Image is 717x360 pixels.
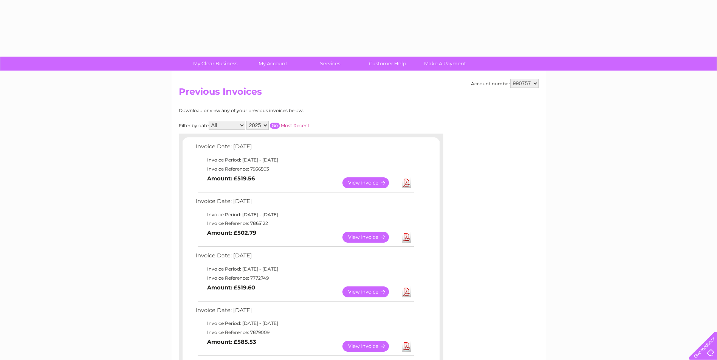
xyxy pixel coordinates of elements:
[184,57,246,71] a: My Clear Business
[342,177,398,188] a: View
[299,57,361,71] a: Services
[194,328,415,337] td: Invoice Reference: 7679009
[242,57,304,71] a: My Account
[356,57,419,71] a: Customer Help
[402,286,411,297] a: Download
[194,142,415,155] td: Invoice Date: [DATE]
[194,155,415,165] td: Invoice Period: [DATE] - [DATE]
[402,341,411,352] a: Download
[179,108,377,113] div: Download or view any of your previous invoices below.
[342,341,398,352] a: View
[194,219,415,228] td: Invoice Reference: 7865122
[194,165,415,174] td: Invoice Reference: 7956503
[207,175,255,182] b: Amount: £519.56
[194,210,415,219] td: Invoice Period: [DATE] - [DATE]
[471,79,539,88] div: Account number
[194,305,415,319] td: Invoice Date: [DATE]
[207,229,256,236] b: Amount: £502.79
[402,177,411,188] a: Download
[281,123,310,128] a: Most Recent
[207,338,256,345] b: Amount: £585.53
[194,251,415,265] td: Invoice Date: [DATE]
[402,232,411,243] a: Download
[414,57,476,71] a: Make A Payment
[194,265,415,274] td: Invoice Period: [DATE] - [DATE]
[194,274,415,283] td: Invoice Reference: 7772749
[342,232,398,243] a: View
[179,121,377,130] div: Filter by date
[194,196,415,210] td: Invoice Date: [DATE]
[194,319,415,328] td: Invoice Period: [DATE] - [DATE]
[207,284,255,291] b: Amount: £519.60
[342,286,398,297] a: View
[179,86,539,101] h2: Previous Invoices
